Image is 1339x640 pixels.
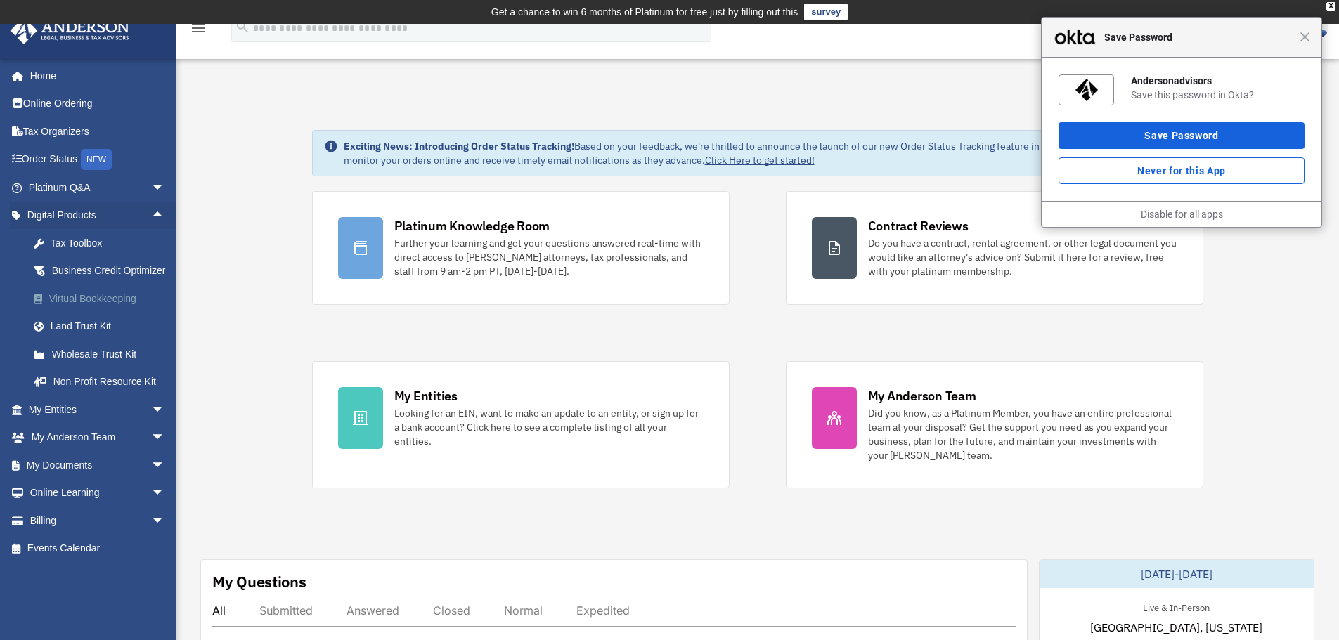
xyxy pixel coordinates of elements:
img: Anderson Advisors Platinum Portal [6,17,134,44]
div: Wholesale Trust Kit [49,346,169,363]
div: Based on your feedback, we're thrilled to announce the launch of our new Order Status Tracking fe... [344,139,1191,167]
div: All [212,603,226,618]
a: Business Credit Optimizer [20,257,186,285]
a: Digital Productsarrow_drop_up [10,202,186,230]
a: Online Ordering [10,90,186,118]
div: Platinum Knowledge Room [394,217,550,235]
a: Wholesale Trust Kit [20,340,186,368]
a: Land Trust Kit [20,313,186,341]
div: Save this password in Okta? [1131,89,1305,101]
a: My Anderson Team Did you know, as a Platinum Member, you have an entire professional team at your... [786,361,1203,488]
a: Disable for all apps [1141,209,1223,220]
div: Normal [504,603,543,618]
div: Get a chance to win 6 months of Platinum for free just by filling out this [491,4,798,20]
div: Did you know, as a Platinum Member, you have an entire professional team at your disposal? Get th... [868,406,1177,462]
div: [DATE]-[DATE] [1040,560,1314,588]
div: Land Trust Kit [49,318,169,335]
a: Virtual Bookkeeping [20,285,186,313]
strong: Exciting News: Introducing Order Status Tracking! [344,140,574,152]
div: My Anderson Team [868,387,976,405]
a: My Entities Looking for an EIN, want to make an update to an entity, or sign up for a bank accoun... [312,361,730,488]
button: Save Password [1059,122,1305,149]
div: Contract Reviews [868,217,969,235]
a: My Entitiesarrow_drop_down [10,396,186,424]
a: Home [10,62,179,90]
div: Looking for an EIN, want to make an update to an entity, or sign up for a bank account? Click her... [394,406,704,448]
a: My Documentsarrow_drop_down [10,451,186,479]
div: Do you have a contract, rental agreement, or other legal document you would like an attorney's ad... [868,236,1177,278]
span: arrow_drop_down [151,507,179,535]
div: Non Profit Resource Kit [49,373,169,391]
span: Close [1300,32,1310,42]
a: Contract Reviews Do you have a contract, rental agreement, or other legal document you would like... [786,191,1203,305]
div: Andersonadvisors [1131,74,1305,87]
a: Billingarrow_drop_down [10,507,186,535]
div: Submitted [259,603,313,618]
a: Events Calendar [10,535,186,563]
button: Never for this App [1059,157,1305,184]
img: nr4NPwAAAAZJREFUAwAwEkJbZx1BKgAAAABJRU5ErkJggg== [1075,79,1098,101]
span: arrow_drop_down [151,424,179,452]
div: My Questions [212,571,306,592]
span: arrow_drop_down [151,479,179,508]
a: Non Profit Resource Kit [20,368,186,396]
span: [GEOGRAPHIC_DATA], [US_STATE] [1090,619,1262,636]
div: Virtual Bookkeeping [49,290,169,308]
div: close [1326,2,1335,11]
div: Expedited [576,603,630,618]
div: NEW [81,149,112,170]
span: arrow_drop_down [151,174,179,202]
a: Click Here to get started! [705,154,815,166]
a: Tax Organizers [10,117,186,145]
div: Tax Toolbox [49,235,169,252]
a: My Anderson Teamarrow_drop_down [10,424,186,452]
a: menu [190,25,207,37]
span: arrow_drop_down [151,396,179,424]
span: Save Password [1097,29,1300,46]
a: Order StatusNEW [10,145,186,174]
i: menu [190,20,207,37]
a: Tax Toolbox [20,229,186,257]
div: Business Credit Optimizer [49,262,169,280]
div: My Entities [394,387,458,405]
div: Further your learning and get your questions answered real-time with direct access to [PERSON_NAM... [394,236,704,278]
div: Live & In-Person [1132,599,1221,614]
a: survey [804,4,848,20]
span: arrow_drop_down [151,451,179,480]
a: Platinum Knowledge Room Further your learning and get your questions answered real-time with dire... [312,191,730,305]
div: Closed [433,603,470,618]
a: Online Learningarrow_drop_down [10,479,186,507]
div: Answered [347,603,399,618]
a: Platinum Q&Aarrow_drop_down [10,174,186,202]
i: search [235,19,250,34]
span: arrow_drop_up [151,202,179,230]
